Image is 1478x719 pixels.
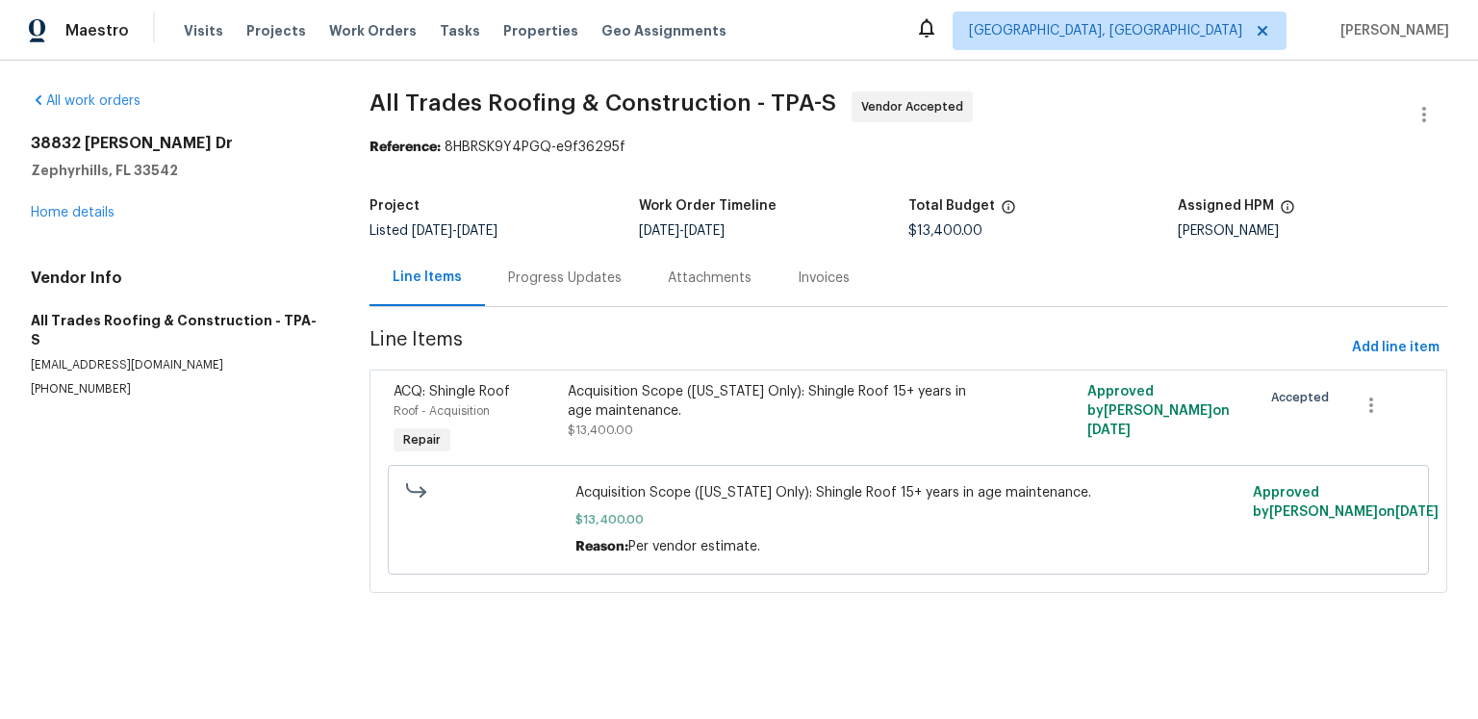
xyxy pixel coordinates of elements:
h5: Work Order Timeline [639,199,777,213]
div: 8HBRSK9Y4PGQ-e9f36295f [369,138,1447,157]
span: Repair [395,430,448,449]
span: [DATE] [1395,505,1439,519]
span: [DATE] [639,224,679,238]
span: The total cost of line items that have been proposed by Opendoor. This sum includes line items th... [1001,199,1016,224]
span: ACQ: Shingle Roof [394,385,510,398]
span: Approved by [PERSON_NAME] on [1253,486,1439,519]
span: Accepted [1271,388,1337,407]
span: Per vendor estimate. [628,540,760,553]
div: Attachments [668,269,752,288]
span: Vendor Accepted [861,97,971,116]
span: $13,400.00 [568,424,633,436]
span: The hpm assigned to this work order. [1280,199,1295,224]
span: Tasks [440,24,480,38]
button: Add line item [1344,330,1447,366]
h5: Zephyrhills, FL 33542 [31,161,323,180]
h5: All Trades Roofing & Construction - TPA-S [31,311,323,349]
span: Maestro [65,21,129,40]
span: [PERSON_NAME] [1333,21,1449,40]
span: $13,400.00 [908,224,982,238]
span: [DATE] [457,224,497,238]
span: Visits [184,21,223,40]
span: Add line item [1352,336,1440,360]
h2: 38832 [PERSON_NAME] Dr [31,134,323,153]
h5: Project [369,199,420,213]
span: Line Items [369,330,1344,366]
a: Home details [31,206,115,219]
div: Line Items [393,268,462,287]
span: - [412,224,497,238]
p: [EMAIL_ADDRESS][DOMAIN_NAME] [31,357,323,373]
div: [PERSON_NAME] [1178,224,1447,238]
a: All work orders [31,94,140,108]
span: - [639,224,725,238]
h5: Total Budget [908,199,995,213]
p: [PHONE_NUMBER] [31,381,323,398]
span: Properties [503,21,578,40]
span: Listed [369,224,497,238]
b: Reference: [369,141,441,154]
span: Work Orders [329,21,417,40]
span: [DATE] [1087,424,1131,437]
span: Approved by [PERSON_NAME] on [1087,385,1230,437]
span: All Trades Roofing & Construction - TPA-S [369,91,836,115]
span: [DATE] [412,224,452,238]
span: Roof - Acquisition [394,405,490,417]
div: Acquisition Scope ([US_STATE] Only): Shingle Roof 15+ years in age maintenance. [568,382,990,421]
span: Acquisition Scope ([US_STATE] Only): Shingle Roof 15+ years in age maintenance. [575,483,1241,502]
div: Invoices [798,269,850,288]
span: [DATE] [684,224,725,238]
h5: Assigned HPM [1178,199,1274,213]
span: [GEOGRAPHIC_DATA], [GEOGRAPHIC_DATA] [969,21,1242,40]
span: Reason: [575,540,628,553]
span: $13,400.00 [575,510,1241,529]
div: Progress Updates [508,269,622,288]
h4: Vendor Info [31,269,323,288]
span: Geo Assignments [601,21,726,40]
span: Projects [246,21,306,40]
